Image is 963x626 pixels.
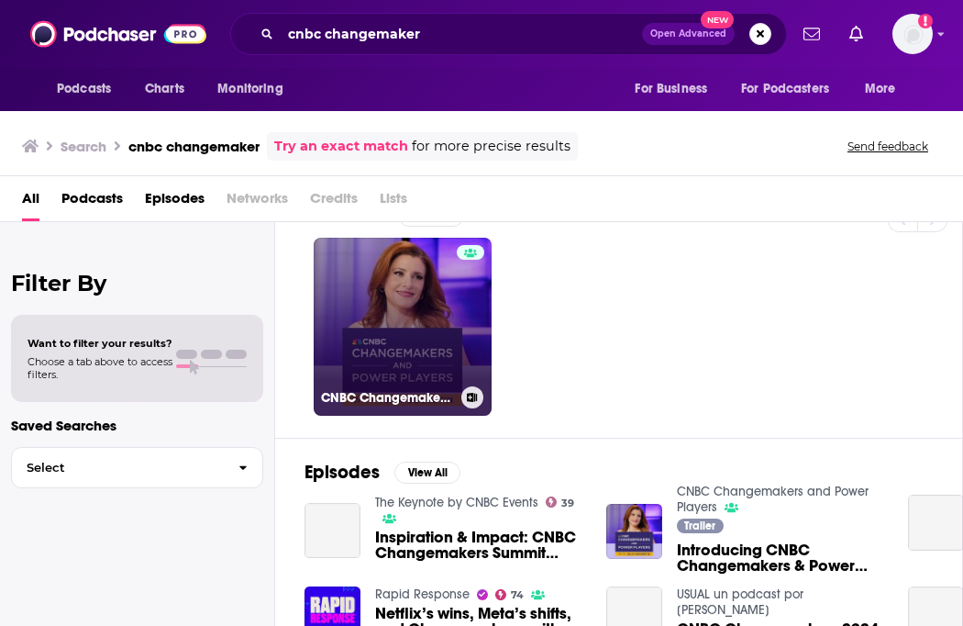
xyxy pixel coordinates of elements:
[304,461,380,484] h2: Episodes
[729,72,856,106] button: open menu
[57,76,111,102] span: Podcasts
[128,138,260,155] h3: cnbc changemaker
[918,14,933,28] svg: Add a profile image
[741,76,829,102] span: For Podcasters
[375,530,584,561] a: Inspiration & Impact: CNBC Changemakers Summit Recap
[281,19,642,49] input: Search podcasts, credits, & more...
[677,587,803,618] a: USUAL un podcast por Miguel Méndez
[796,18,827,50] a: Show notifications dropdown
[28,337,172,350] span: Want to filter your results?
[61,138,106,155] h3: Search
[304,461,460,484] a: EpisodesView All
[642,23,735,45] button: Open AdvancedNew
[133,72,195,106] a: Charts
[495,589,525,600] a: 74
[11,447,263,488] button: Select
[622,72,730,106] button: open menu
[546,497,575,508] a: 39
[145,184,205,221] a: Episodes
[230,13,787,55] div: Search podcasts, credits, & more...
[227,184,288,221] span: Networks
[11,270,263,296] h2: Filter By
[842,139,934,154] button: Send feedback
[412,136,570,157] span: for more precise results
[606,504,662,560] img: Introducing CNBC Changemakers & Power Players
[511,591,524,599] span: 74
[865,76,896,102] span: More
[22,184,39,221] a: All
[205,72,306,106] button: open menu
[394,462,460,484] button: View All
[310,184,358,221] span: Credits
[677,484,869,515] a: CNBC Changemakers and Power Players
[892,14,933,54] img: User Profile
[701,11,734,28] span: New
[145,76,184,102] span: Charts
[380,184,407,221] span: Lists
[842,18,870,50] a: Show notifications dropdown
[304,503,360,559] a: Inspiration & Impact: CNBC Changemakers Summit Recap
[561,499,574,508] span: 39
[274,136,408,157] a: Try an exact match
[375,587,470,602] a: Rapid Response
[321,390,454,406] h3: CNBC Changemakers and Power Players
[892,14,933,54] span: Logged in as gabriellaippaso
[28,355,172,381] span: Choose a tab above to access filters.
[677,542,886,574] a: Introducing CNBC Changemakers & Power Players
[11,417,263,434] p: Saved Searches
[852,72,919,106] button: open menu
[684,520,715,531] span: Trailer
[30,17,206,51] img: Podchaser - Follow, Share and Rate Podcasts
[217,76,282,102] span: Monitoring
[61,184,123,221] a: Podcasts
[44,72,135,106] button: open menu
[314,238,492,416] a: CNBC Changemakers and Power Players
[12,462,224,474] span: Select
[375,495,538,510] a: The Keynote by CNBC Events
[650,29,726,39] span: Open Advanced
[635,76,707,102] span: For Business
[892,14,933,54] button: Show profile menu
